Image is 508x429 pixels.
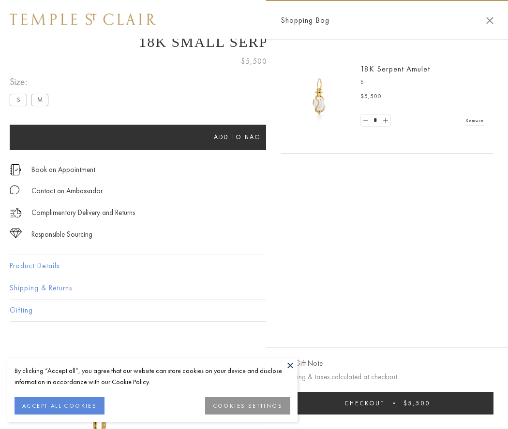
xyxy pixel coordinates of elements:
img: icon_delivery.svg [10,207,22,219]
a: Book an Appointment [31,164,95,175]
div: By clicking “Accept all”, you agree that our website can store cookies on your device and disclos... [15,365,290,387]
button: Close Shopping Bag [486,17,493,24]
a: Set quantity to 2 [380,114,390,127]
span: Size: [10,74,52,90]
a: Set quantity to 0 [361,114,371,127]
img: MessageIcon-01_2.svg [10,185,19,195]
a: Remove [465,115,484,126]
button: Shipping & Returns [10,277,498,299]
span: Shopping Bag [281,14,329,27]
button: Add to bag [10,125,465,150]
button: COOKIES SETTINGS [205,397,290,415]
span: $5,500 [360,92,382,101]
span: $5,500 [241,55,267,68]
p: Complimentary Delivery and Returns [31,207,135,219]
a: 18K Serpent Amulet [360,64,430,74]
button: ACCEPT ALL COOKIES [15,397,105,415]
button: Checkout $5,500 [281,392,493,415]
img: P51836-E11SERPPV [290,68,348,126]
span: Add to bag [214,133,261,141]
h1: 18K Small Serpent Amulet [10,34,498,50]
img: icon_appointment.svg [10,164,21,175]
span: $5,500 [403,399,430,407]
img: icon_sourcing.svg [10,229,22,238]
p: Shipping & taxes calculated at checkout [281,371,493,383]
p: S [360,77,484,87]
div: Responsible Sourcing [31,229,92,241]
div: Contact an Ambassador [31,185,103,197]
img: Temple St. Clair [10,14,156,25]
h3: You May Also Like [24,356,484,372]
button: Add Gift Note [281,357,323,370]
label: M [31,94,48,106]
button: Product Details [10,255,498,277]
button: Gifting [10,300,498,321]
label: S [10,94,27,106]
span: Checkout [344,399,385,407]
